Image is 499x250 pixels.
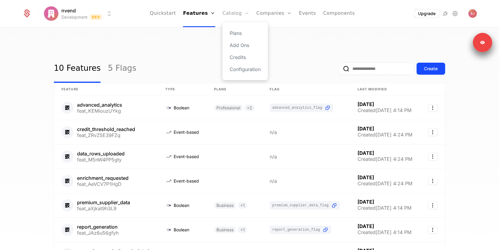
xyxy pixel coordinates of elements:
[428,104,438,112] button: Select action
[54,83,158,96] th: Feature
[230,30,261,37] a: Plans
[468,9,477,18] button: Open user button
[54,55,101,83] a: 10 Features
[207,83,263,96] th: Plans
[46,7,113,20] button: Select environment
[451,10,459,17] a: Settings
[61,7,76,14] span: nvend
[428,226,438,234] button: Select action
[417,63,445,75] button: Create
[230,42,261,49] a: Add Ons
[468,9,477,18] img: Andrew Joiner
[230,54,261,61] a: Credits
[262,83,350,96] th: Flag
[230,66,261,73] a: Configuration
[414,9,439,18] button: Upgrade
[61,14,88,20] div: Development
[158,83,207,96] th: Type
[428,177,438,185] button: Select action
[428,202,438,209] button: Select action
[350,83,420,96] th: Last Modified
[428,153,438,161] button: Select action
[44,6,58,21] img: nvend
[442,10,449,17] a: Integrations
[428,128,438,136] button: Select action
[424,66,438,72] div: Create
[90,14,102,20] span: Dev
[108,55,136,83] a: 5 Flags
